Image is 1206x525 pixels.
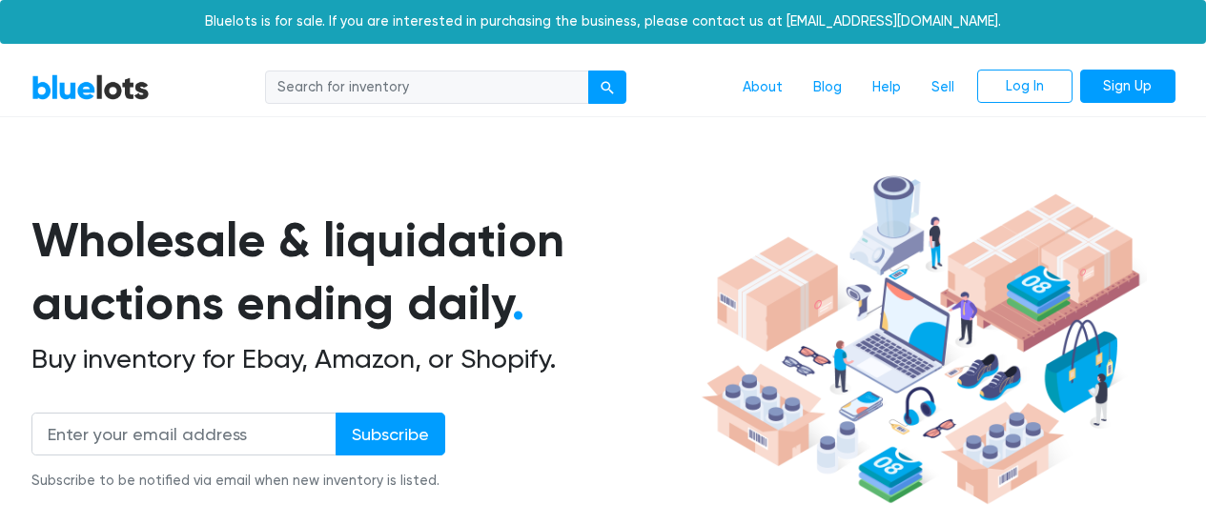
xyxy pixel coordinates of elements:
[512,274,524,332] span: .
[977,70,1073,104] a: Log In
[31,209,695,335] h1: Wholesale & liquidation auctions ending daily
[695,167,1147,514] img: hero-ee84e7d0318cb26816c560f6b4441b76977f77a177738b4e94f68c95b2b83dbb.png
[31,73,150,101] a: BlueLots
[857,70,916,106] a: Help
[916,70,970,106] a: Sell
[798,70,857,106] a: Blog
[1080,70,1175,104] a: Sign Up
[727,70,798,106] a: About
[31,413,337,455] input: Enter your email address
[31,471,445,492] div: Subscribe to be notified via email when new inventory is listed.
[265,71,589,105] input: Search for inventory
[31,343,695,375] h2: Buy inventory for Ebay, Amazon, or Shopify.
[336,413,445,455] input: Subscribe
